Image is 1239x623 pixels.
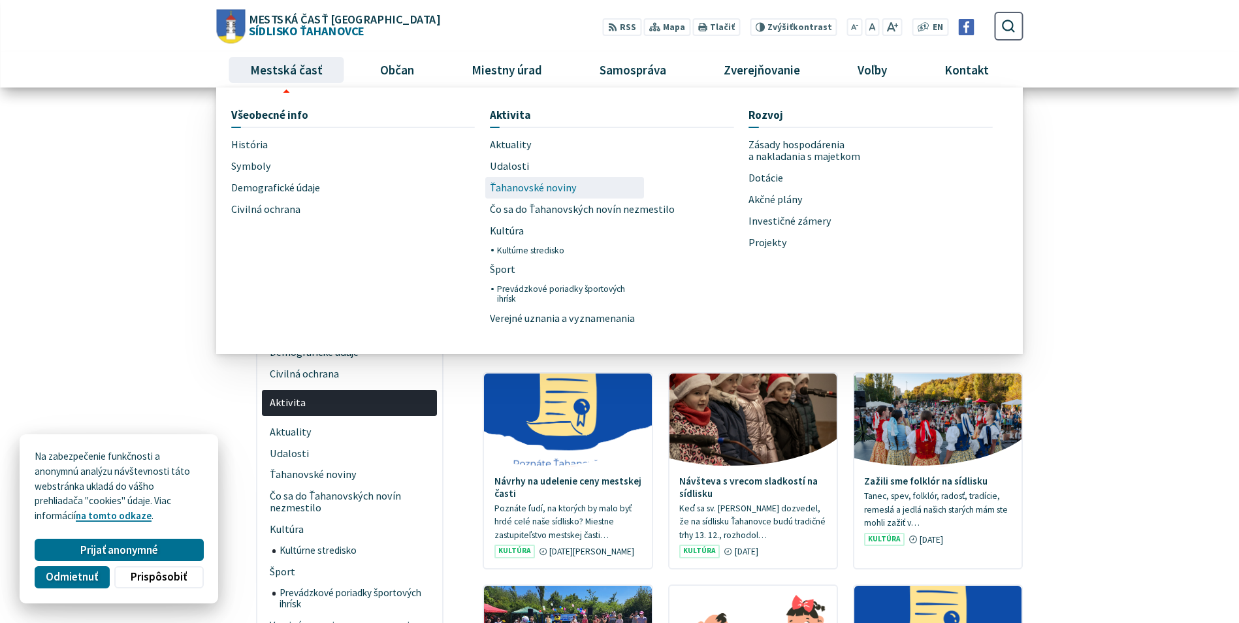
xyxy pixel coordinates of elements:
[231,155,271,177] span: Symboly
[490,135,734,156] a: Aktuality
[497,242,564,259] span: Kultúrne stredisko
[854,374,1022,556] a: Zažili sme folklór na sídlisku Tanec, spev, folklór, radosť, tradície, remeslá a jedlá našich sta...
[748,210,831,232] span: Investičné zámery
[748,167,783,189] span: Dotácie
[80,543,158,557] span: Prijať anonymné
[679,475,827,499] h4: Návšteva s vrecom sladkostí na sídlisku
[490,220,524,242] span: Kultúra
[864,533,905,547] span: Kultúra
[270,486,430,519] span: Čo sa do Ťahanovských novín nezmestilo
[231,155,380,177] a: Symboly
[447,52,566,88] a: Miestny úrad
[231,177,380,199] a: Demografické údaje
[114,566,203,588] button: Prispôsobiť
[490,103,734,127] a: Aktivita
[748,210,897,232] a: Investičné zámery
[484,374,651,568] a: Návrhy na udelenie ceny mestskej časti Poznáte ľudí, na ktorých by malo byť hrdé celé naše sídlis...
[262,486,437,519] a: Čo sa do Ťahanovských novín nezmestilo
[549,546,634,557] span: [DATE][PERSON_NAME]
[921,52,1013,88] a: Kontakt
[594,52,671,88] span: Samospráva
[490,259,639,281] a: Šport
[958,19,974,35] img: Prejsť na Facebook stránku
[231,177,320,199] span: Demografické údaje
[748,103,993,127] a: Rozvoj
[270,561,430,583] span: Šport
[750,18,837,36] button: Zvýšiťkontrast
[494,475,642,499] h4: Návrhy na udelenie ceny mestskej časti
[231,199,300,220] span: Civilná ochrana
[864,490,1012,530] p: Tanec, spev, folklór, radosť, tradície, remeslá a jedlá našich starých mám ste mohli zažiť v…
[490,259,515,281] span: Šport
[216,9,440,43] a: Logo Sídlisko Ťahanovce, prejsť na domovskú stránku.
[249,13,440,25] span: Mestská časť [GEOGRAPHIC_DATA]
[490,308,639,329] a: Verejné uznania a vyznamenania
[35,539,203,561] button: Prijať anonymné
[748,189,803,210] span: Akčné plány
[497,242,639,259] a: Kultúrne stredisko
[719,52,805,88] span: Zverejňovanie
[679,502,827,543] p: Keď sa sv. [PERSON_NAME] dozvedel, že na sídlisku Ťahanovce budú tradičné trhy 13. 12., rozhodol…
[356,52,438,88] a: Občan
[497,281,639,308] a: Prevádzkové poriadky športových ihrísk
[262,363,437,385] a: Civilná ochrana
[748,189,897,210] a: Akčné plány
[929,21,947,35] a: EN
[490,177,577,199] span: Ťahanovské noviny
[490,135,532,156] span: Aktuality
[35,449,203,524] p: Na zabezpečenie funkčnosti a anonymnú analýzu návštevnosti táto webstránka ukladá do vášho prehli...
[693,18,740,36] button: Tlačiť
[46,570,98,584] span: Odmietnuť
[262,390,437,417] a: Aktivita
[494,502,642,543] p: Poznáte ľudí, na ktorých by malo byť hrdé celé naše sídlisko? Miestne zastupiteľstvo mestskej časti…
[231,103,475,127] a: Všeobecné info
[262,443,437,464] a: Udalosti
[490,308,635,329] span: Verejné uznania a vyznamenania
[245,52,327,88] span: Mestská časť
[262,519,437,541] a: Kultúra
[490,177,639,199] a: Ťahanovské noviny
[375,52,419,88] span: Občan
[748,232,787,253] span: Projekty
[76,509,152,522] a: na tomto odkaze
[933,21,943,35] span: EN
[748,135,897,168] span: Zásady hospodárenia a nakladania s majetkom
[270,392,430,414] span: Aktivita
[280,583,430,615] span: Prevádzkové poriadky športových ihrísk
[882,18,902,36] button: Zväčšiť veľkosť písma
[245,13,440,37] span: Sídlisko Ťahanovce
[490,220,639,242] a: Kultúra
[864,475,1012,487] h4: Zažili sme folklór na sídlisku
[490,103,531,127] span: Aktivita
[280,541,430,562] span: Kultúrne stredisko
[262,561,437,583] a: Šport
[748,167,993,189] a: Dotácie
[644,18,690,36] a: Mapa
[620,21,636,35] span: RSS
[272,583,438,615] a: Prevádzkové poriadky športových ihrísk
[270,363,430,385] span: Civilná ochrana
[262,421,437,443] a: Aktuality
[494,545,535,558] span: Kultúra
[490,155,734,177] a: Udalosti
[700,52,824,88] a: Zverejňovanie
[270,421,430,443] span: Aktuality
[603,18,641,36] a: RSS
[231,135,268,156] span: História
[679,545,720,558] span: Kultúra
[231,199,380,220] a: Civilná ochrana
[853,52,892,88] span: Voľby
[231,103,308,127] span: Všeobecné info
[735,546,758,557] span: [DATE]
[262,464,437,486] a: Ťahanovské noviny
[865,18,879,36] button: Nastaviť pôvodnú veľkosť písma
[272,541,438,562] a: Kultúrne stredisko
[490,199,675,220] span: Čo sa do Ťahanovských novín nezmestilo
[748,232,897,253] a: Projekty
[767,22,832,33] span: kontrast
[131,570,187,584] span: Prispôsobiť
[940,52,994,88] span: Kontakt
[270,443,430,464] span: Udalosti
[490,155,529,177] span: Udalosti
